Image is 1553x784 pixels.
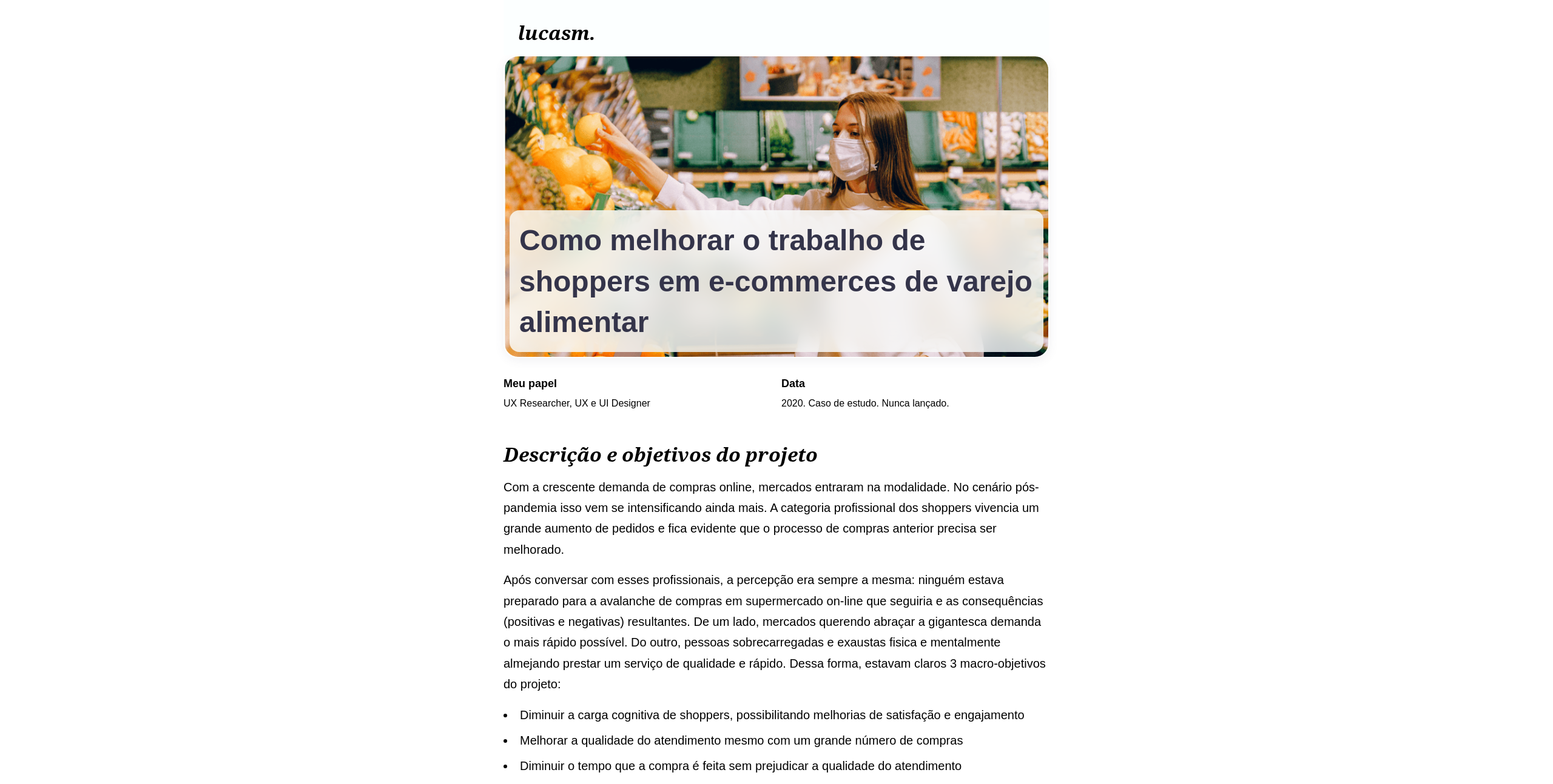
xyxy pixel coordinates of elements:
p: Após conversar com esses profissionais, a percepção era sempre a mesma: ninguém estava preparado ... [504,570,1049,694]
h4: Meu papel [504,377,772,390]
li: Diminuir a carga cognitiva de shoppers, possibilitando melhorias de satisfação e engajamento [504,705,1049,725]
h4: Data [781,377,1049,390]
h3: Como melhorar o trabalho de shoppers em e-commerces de varejo alimentar [510,210,1043,352]
h2: Descrição e objetivos do projeto [504,441,1049,467]
a: Ir para página inicial [518,19,596,45]
li: Diminuir o tempo que a compra é feita sem prejudicar a qualidade do atendimento [504,756,1049,776]
li: Melhorar a qualidade do atendimento mesmo com um grande número de compras [504,730,1049,751]
p: UX Researcher, UX e UI Designer [504,395,772,412]
p: Com a crescente demanda de compras online, mercados entraram na modalidade. No cenário pós-pandem... [504,477,1049,560]
p: 2020. Caso de estudo. Nunca lançado. [781,395,1049,412]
